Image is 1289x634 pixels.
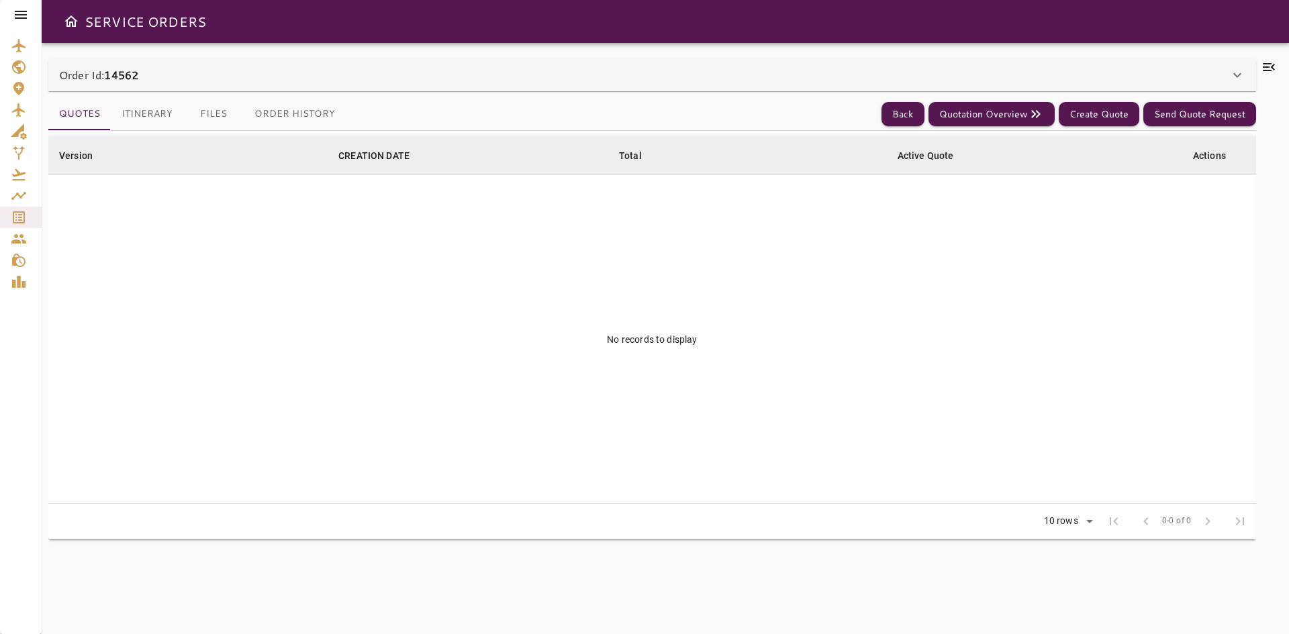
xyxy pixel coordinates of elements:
b: 14562 [104,67,138,83]
span: 0-0 of 0 [1162,515,1192,528]
h6: SERVICE ORDERS [85,11,206,32]
span: Next Page [1192,505,1224,537]
span: Version [59,148,110,164]
button: Files [183,98,244,130]
span: Total [619,148,659,164]
p: Order Id: [59,67,138,83]
div: basic tabs example [48,98,346,130]
div: Active Quote [898,148,954,164]
td: No records to display [48,175,1256,504]
button: Itinerary [111,98,183,130]
button: Quotes [48,98,111,130]
div: Order Id:14562 [48,59,1256,91]
span: CREATION DATE [338,148,427,164]
div: 10 rows [1035,511,1098,531]
span: First Page [1098,505,1130,537]
div: 10 rows [1041,515,1082,527]
div: Total [619,148,642,164]
button: Send Quote Request [1143,102,1256,127]
button: Back [881,102,924,127]
button: Create Quote [1059,102,1139,127]
span: Last Page [1224,505,1256,537]
div: CREATION DATE [338,148,410,164]
div: Version [59,148,93,164]
span: Previous Page [1130,505,1162,537]
span: Active Quote [898,148,971,164]
button: Open drawer [58,8,85,35]
button: Quotation Overview [928,102,1055,127]
button: Order History [244,98,346,130]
